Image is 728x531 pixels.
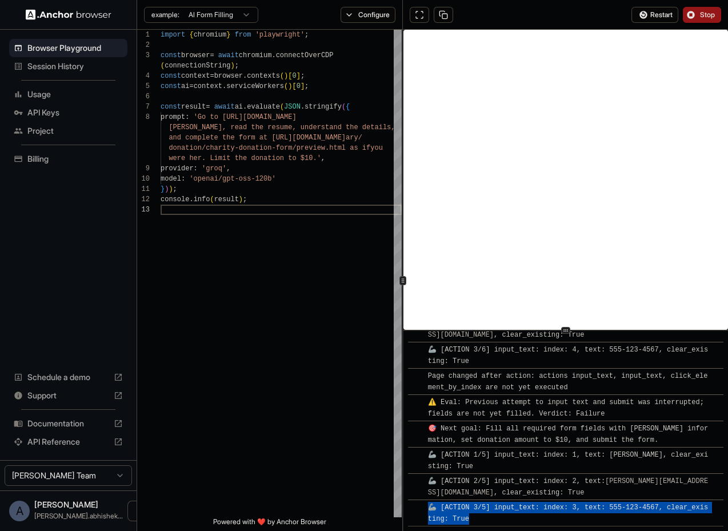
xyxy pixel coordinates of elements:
[181,51,210,59] span: browser
[428,477,708,497] span: 🦾 [ACTION 2/5] input_text: index: 2, text: , clear_existing: True
[342,103,346,111] span: (
[161,185,165,193] span: }
[210,51,214,59] span: =
[341,7,396,23] button: Configure
[9,433,127,451] div: API Reference
[189,82,193,90] span: =
[27,42,123,54] span: Browser Playground
[9,57,127,75] div: Session History
[181,175,185,183] span: :
[165,62,230,70] span: connectionString
[169,185,173,193] span: )
[218,51,239,59] span: await
[428,451,708,470] span: 🦾 [ACTION 1/5] input_text: index: 1, text: [PERSON_NAME], clear_existing: True
[414,449,419,461] span: ​
[161,165,194,173] span: provider
[169,154,321,162] span: were her. Limit the donation to $10.'
[27,418,109,429] span: Documentation
[137,163,150,174] div: 9
[235,103,243,111] span: ai
[137,112,150,122] div: 8
[185,113,189,121] span: :
[194,113,297,121] span: 'Go to [URL][DOMAIN_NAME]
[700,10,716,19] span: Stop
[189,31,193,39] span: {
[226,82,284,90] span: serviceWorkers
[9,368,127,386] div: Schedule a demo
[161,72,181,80] span: const
[9,386,127,405] div: Support
[161,82,181,90] span: const
[428,346,708,365] span: 🦾 [ACTION 3/6] input_text: index: 4, text: 555-123-4567, clear_existing: True
[301,82,305,90] span: ]
[243,103,247,111] span: .
[27,153,123,165] span: Billing
[181,103,206,111] span: result
[428,425,708,444] span: 🎯 Next goal: Fill all required form fields with [PERSON_NAME] information, set donation amount to...
[27,390,109,401] span: Support
[292,82,296,90] span: [
[9,501,30,521] div: A
[189,175,275,183] span: 'openai/gpt-oss-120b'
[434,7,453,23] button: Copy session ID
[9,150,127,168] div: Billing
[284,82,288,90] span: (
[428,477,708,497] a: [PERSON_NAME][EMAIL_ADDRESS][DOMAIN_NAME]
[137,50,150,61] div: 3
[161,175,181,183] span: model
[297,82,301,90] span: 0
[235,31,251,39] span: from
[161,51,181,59] span: const
[235,62,239,70] span: ;
[181,82,189,90] span: ai
[161,103,181,111] span: const
[428,504,708,523] span: 🦾 [ACTION 3/5] input_text: index: 3, text: 555-123-4567, clear_existing: True
[34,500,98,509] span: Abhishek Dogra
[292,72,296,80] span: 0
[280,103,284,111] span: (
[222,82,226,90] span: .
[137,91,150,102] div: 6
[194,165,198,173] span: :
[27,436,109,448] span: API Reference
[214,103,235,111] span: await
[27,125,123,137] span: Project
[239,195,243,203] span: )
[414,344,419,356] span: ​
[161,31,185,39] span: import
[210,195,214,203] span: (
[26,9,111,20] img: Anchor Logo
[414,476,419,487] span: ​
[288,72,292,80] span: [
[27,107,123,118] span: API Keys
[226,165,230,173] span: ,
[137,102,150,112] div: 7
[271,51,275,59] span: .
[137,30,150,40] div: 1
[202,165,226,173] span: 'groq'
[210,72,214,80] span: =
[27,61,123,72] span: Session History
[137,174,150,184] div: 10
[169,144,370,152] span: donation/charity-donation-form/preview.html as if
[305,103,342,111] span: stringify
[137,71,150,81] div: 4
[214,195,239,203] span: result
[161,113,185,121] span: prompt
[284,72,288,80] span: )
[230,62,234,70] span: )
[194,195,210,203] span: info
[321,154,325,162] span: ,
[169,123,382,131] span: [PERSON_NAME], read the resume, understand the detai
[27,89,123,100] span: Usage
[165,185,169,193] span: )
[137,81,150,91] div: 5
[151,10,179,19] span: example:
[137,40,150,50] div: 2
[284,103,301,111] span: JSON
[414,423,419,434] span: ​
[194,31,227,39] span: chromium
[9,85,127,103] div: Usage
[127,501,148,521] button: Open menu
[297,72,301,80] span: ]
